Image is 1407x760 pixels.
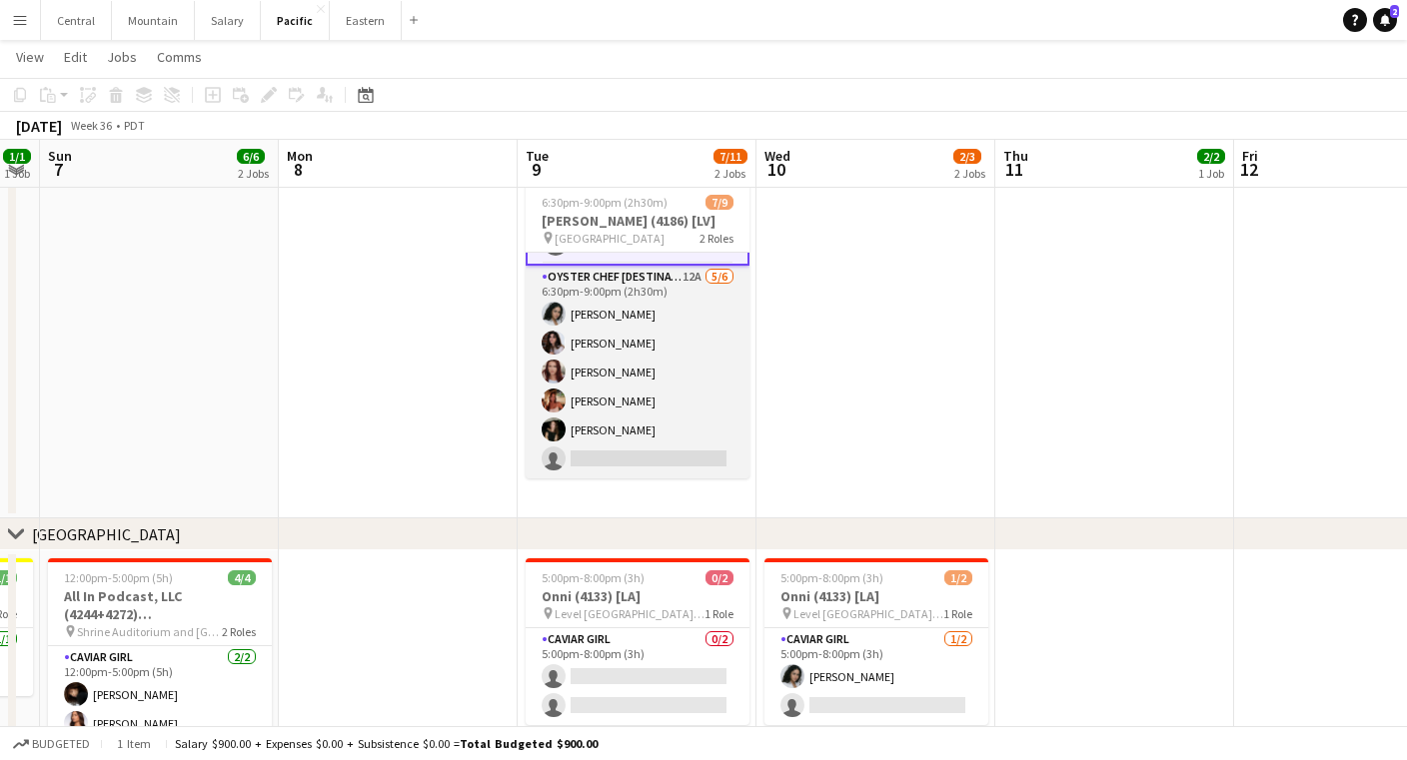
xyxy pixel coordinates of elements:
span: 1 Role [704,606,733,621]
button: Central [41,1,112,40]
span: Edit [64,48,87,66]
span: 1 item [110,736,158,751]
span: Week 36 [66,118,116,133]
span: 0/2 [705,570,733,585]
span: 7/11 [713,149,747,164]
div: 1 Job [1198,166,1224,181]
span: Tue [526,147,549,165]
span: 2 Roles [700,231,733,246]
app-card-role: Oyster Chef [DESTINATION]12A5/66:30pm-9:00pm (2h30m)[PERSON_NAME][PERSON_NAME][PERSON_NAME][PERSO... [526,266,749,478]
app-job-card: 6:30pm-9:00pm (2h30m)7/9[PERSON_NAME] (4186) [LV] [GEOGRAPHIC_DATA]2 Roles[PERSON_NAME][PERSON_NA... [526,183,749,478]
a: Edit [56,44,95,70]
span: Wed [764,147,790,165]
span: Shrine Auditorium and [GEOGRAPHIC_DATA] [77,624,222,639]
div: 2 Jobs [238,166,269,181]
div: 1 Job [4,166,30,181]
div: 2 Jobs [954,166,985,181]
span: View [16,48,44,66]
span: 2 [1390,5,1399,18]
span: 1/2 [944,570,972,585]
a: 2 [1373,8,1397,32]
span: 11 [1000,158,1028,181]
span: 5:00pm-8:00pm (3h) [542,570,645,585]
span: [GEOGRAPHIC_DATA] [555,231,665,246]
span: 6:30pm-9:00pm (2h30m) [542,195,668,210]
h3: Onni (4133) [LA] [764,587,988,605]
span: 7 [45,158,72,181]
span: 4/4 [228,570,256,585]
div: [DATE] [16,116,62,136]
span: Level [GEOGRAPHIC_DATA] - [GEOGRAPHIC_DATA] [793,606,943,621]
button: Pacific [261,1,330,40]
span: 1/1 [3,149,31,164]
span: 9 [523,158,549,181]
span: Fri [1242,147,1258,165]
app-card-role: Caviar Girl0/25:00pm-8:00pm (3h) [526,628,749,725]
span: Mon [287,147,313,165]
span: 8 [284,158,313,181]
div: PDT [124,118,145,133]
span: 1 Role [943,606,972,621]
span: 7/9 [705,195,733,210]
span: 5:00pm-8:00pm (3h) [780,570,883,585]
span: 2 Roles [222,624,256,639]
app-job-card: 5:00pm-8:00pm (3h)1/2Onni (4133) [LA] Level [GEOGRAPHIC_DATA] - [GEOGRAPHIC_DATA]1 RoleCaviar Gir... [764,558,988,725]
span: Jobs [107,48,137,66]
a: View [8,44,52,70]
div: 2 Jobs [714,166,746,181]
span: Level [GEOGRAPHIC_DATA] - [GEOGRAPHIC_DATA] [555,606,704,621]
div: [GEOGRAPHIC_DATA] [32,524,181,544]
h3: Onni (4133) [LA] [526,587,749,605]
span: 2/2 [1197,149,1225,164]
h3: All In Podcast, LLC (4244+4272) [[GEOGRAPHIC_DATA]] [48,587,272,623]
span: Sun [48,147,72,165]
span: Total Budgeted $900.00 [460,736,598,751]
span: 2/3 [953,149,981,164]
app-job-card: 5:00pm-8:00pm (3h)0/2Onni (4133) [LA] Level [GEOGRAPHIC_DATA] - [GEOGRAPHIC_DATA]1 RoleCaviar Gir... [526,558,749,725]
a: Comms [149,44,210,70]
button: Salary [195,1,261,40]
button: Budgeted [10,733,93,755]
span: Thu [1003,147,1028,165]
h3: [PERSON_NAME] (4186) [LV] [526,212,749,230]
div: Salary $900.00 + Expenses $0.00 + Subsistence $0.00 = [175,736,598,751]
app-card-role: Caviar Girl1/25:00pm-8:00pm (3h)[PERSON_NAME] [764,628,988,725]
span: 10 [761,158,790,181]
span: 12 [1239,158,1258,181]
span: 6/6 [237,149,265,164]
button: Eastern [330,1,402,40]
span: Budgeted [32,737,90,751]
button: Mountain [112,1,195,40]
a: Jobs [99,44,145,70]
app-card-role: Caviar Girl2/212:00pm-5:00pm (5h)[PERSON_NAME][PERSON_NAME] [48,646,272,743]
span: Comms [157,48,202,66]
span: 12:00pm-5:00pm (5h) [64,570,173,585]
